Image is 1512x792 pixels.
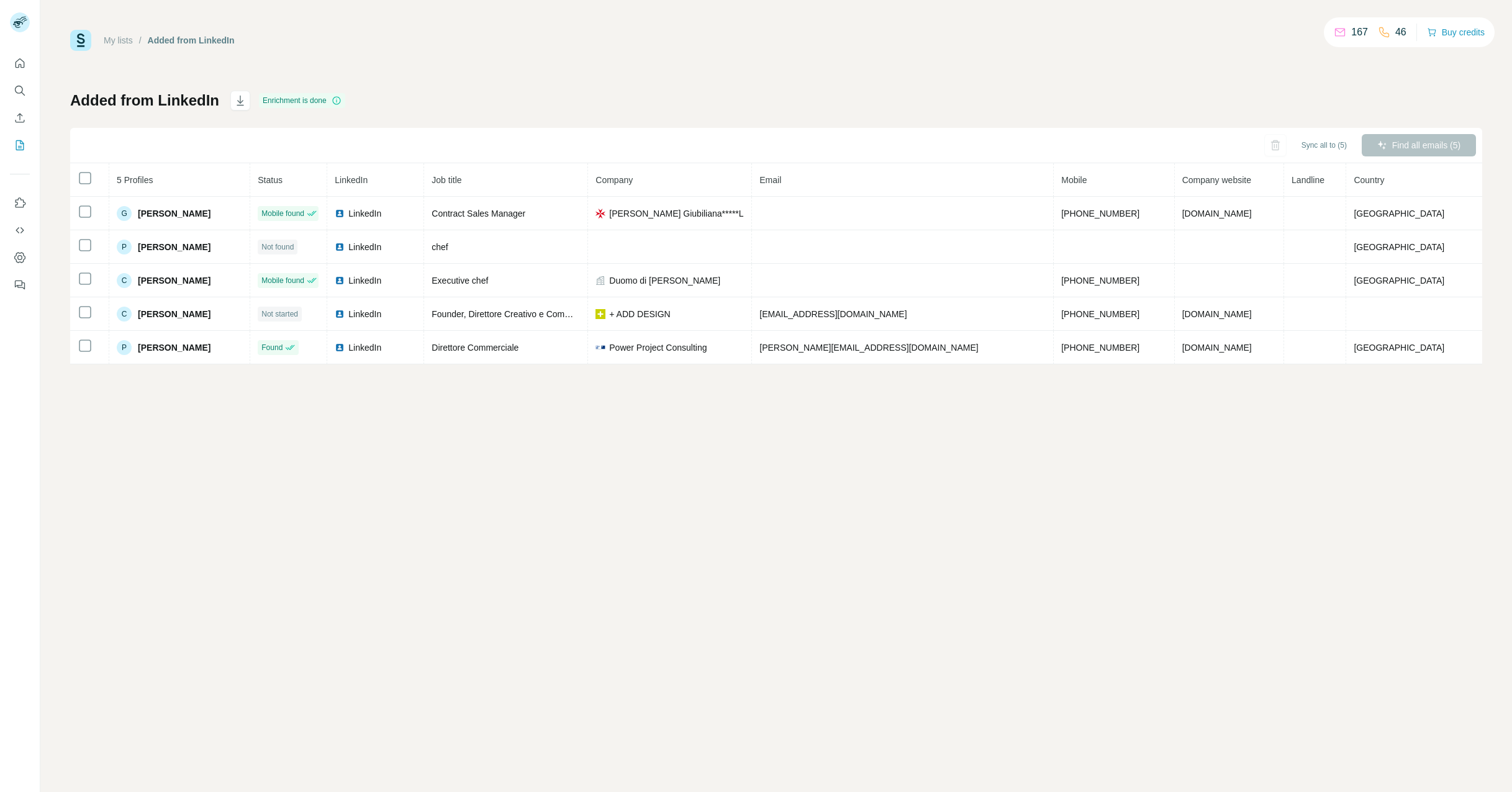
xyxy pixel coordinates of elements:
[261,241,294,253] span: Not found
[1354,175,1384,185] span: Country
[1182,343,1252,353] span: [DOMAIN_NAME]
[117,340,132,355] div: P
[10,79,30,102] button: Search
[261,208,304,219] span: Mobile found
[117,273,132,288] div: C
[1354,242,1444,252] span: [GEOGRAPHIC_DATA]
[1292,175,1324,185] span: Landline
[10,107,30,129] button: Enrich CSV
[10,134,30,156] button: My lists
[609,274,720,287] span: Duomo di [PERSON_NAME]
[759,175,781,185] span: Email
[1427,24,1485,41] button: Buy credits
[348,341,381,354] span: LinkedIn
[138,207,211,220] span: [PERSON_NAME]
[609,341,707,354] span: Power Project Consulting
[432,209,525,218] span: Contract Sales Manager
[348,207,381,220] span: LinkedIn
[261,342,283,353] span: Found
[335,343,345,353] img: LinkedIn logo
[1354,209,1444,218] span: [GEOGRAPHIC_DATA]
[609,207,743,220] span: [PERSON_NAME] Giubiliana*****L
[335,175,368,185] span: LinkedIn
[117,240,132,254] div: P
[138,341,211,354] span: [PERSON_NAME]
[335,209,345,218] img: LinkedIn logo
[595,209,605,218] img: company-logo
[335,242,345,252] img: LinkedIn logo
[261,308,298,320] span: Not started
[1301,140,1347,151] span: Sync all to (5)
[432,343,518,353] span: Direttore Commerciale
[759,343,978,353] span: [PERSON_NAME][EMAIL_ADDRESS][DOMAIN_NAME]
[432,242,448,252] span: chef
[117,206,132,221] div: G
[138,308,211,320] span: [PERSON_NAME]
[117,307,132,322] div: C
[1182,309,1252,319] span: [DOMAIN_NAME]
[1061,309,1139,319] span: [PHONE_NUMBER]
[148,34,235,47] div: Added from LinkedIn
[1354,276,1444,286] span: [GEOGRAPHIC_DATA]
[261,275,304,286] span: Mobile found
[335,276,345,286] img: LinkedIn logo
[759,309,907,319] span: [EMAIL_ADDRESS][DOMAIN_NAME]
[335,309,345,319] img: LinkedIn logo
[1351,25,1368,40] p: 167
[432,309,597,319] span: Founder, Direttore Creativo e Commerciale
[10,52,30,74] button: Quick start
[138,241,211,253] span: [PERSON_NAME]
[10,246,30,269] button: Dashboard
[1182,175,1251,185] span: Company website
[432,175,461,185] span: Job title
[70,91,219,110] h1: Added from LinkedIn
[258,175,283,185] span: Status
[10,274,30,296] button: Feedback
[609,308,670,320] span: + ADD DESIGN
[595,343,605,353] img: company-logo
[70,30,91,51] img: Surfe Logo
[1293,136,1356,155] button: Sync all to (5)
[348,241,381,253] span: LinkedIn
[1061,175,1087,185] span: Mobile
[348,308,381,320] span: LinkedIn
[595,175,633,185] span: Company
[348,274,381,287] span: LinkedIn
[104,35,133,45] a: My lists
[259,93,345,108] div: Enrichment is done
[1061,276,1139,286] span: [PHONE_NUMBER]
[139,34,142,47] li: /
[1061,343,1139,353] span: [PHONE_NUMBER]
[1395,25,1406,40] p: 46
[595,309,605,319] img: company-logo
[432,276,488,286] span: Executive chef
[10,192,30,214] button: Use Surfe on LinkedIn
[1061,209,1139,218] span: [PHONE_NUMBER]
[138,274,211,287] span: [PERSON_NAME]
[1354,343,1444,353] span: [GEOGRAPHIC_DATA]
[117,175,153,185] span: 5 Profiles
[1182,209,1252,218] span: [DOMAIN_NAME]
[10,219,30,241] button: Use Surfe API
